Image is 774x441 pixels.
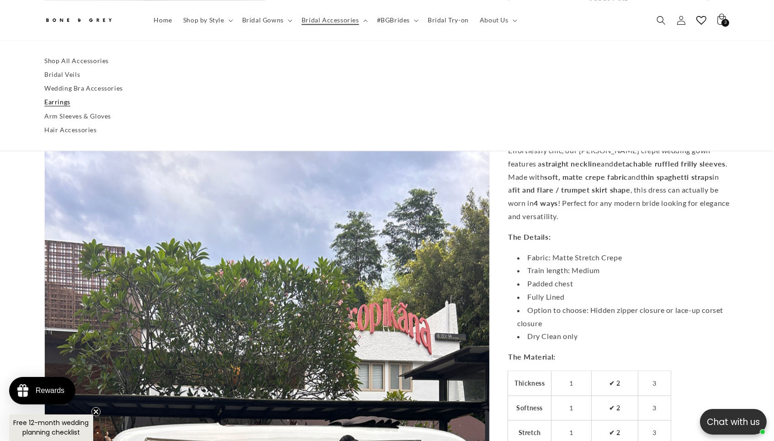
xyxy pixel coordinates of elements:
[508,371,551,396] th: Thickness
[724,19,727,27] span: 3
[609,404,620,412] strong: ✔ 2
[377,16,410,24] span: #BGBrides
[178,11,237,30] summary: Shop by Style
[474,11,521,30] summary: About Us
[302,16,359,24] span: Bridal Accessories
[609,379,620,387] strong: ✔ 2
[508,353,556,361] strong: The Material:
[9,414,93,441] div: Free 12-month wedding planning checklistClose teaser
[700,415,767,429] p: Chat with us
[512,186,631,194] strong: fit and flare / trumpet skirt shape
[542,159,601,168] strong: straight neckline
[371,11,422,30] summary: #BGBrides
[41,9,139,31] a: Bone and Grey Bridal
[614,159,726,168] strong: detachable ruffled frilly sleeves
[651,10,671,30] summary: Search
[638,371,671,396] td: 3
[7,166,127,238] div: If you’re going for high quality minimalistic gowns, I highly recommend B&G! Good service from fi...
[422,11,474,30] a: Bridal Try-on
[242,16,284,24] span: Bridal Gowns
[517,278,730,291] li: Padded chest
[44,123,730,137] a: Hair Accessories
[517,330,730,344] li: Dry Clean only
[508,396,551,420] th: Softness
[44,109,730,123] a: Arm Sleeves & Gloves
[551,371,592,396] td: 1
[544,172,627,181] strong: soft, matte crepe fabric
[44,13,113,28] img: Bone and Grey Bridal
[154,16,172,24] span: Home
[517,251,730,264] li: Fabric: Matte Stretch Crepe
[2,49,131,135] img: 4306352
[14,418,89,437] span: Free 12-month wedding planning checklist
[296,11,371,30] summary: Bridal Accessories
[700,409,767,435] button: Open chatbox
[534,199,558,208] strong: 4 ways
[44,96,730,109] a: Earrings
[44,68,730,81] a: Bridal Veils
[609,429,620,437] strong: ✔ 2
[108,140,127,150] div: [DATE]
[517,290,730,304] li: Fully Lined
[517,304,730,330] li: Option to choose: Hidden zipper closure or lace-up corset closure
[183,16,224,24] span: Shop by Style
[148,11,178,30] a: Home
[551,396,592,420] td: 1
[7,140,67,150] div: [PERSON_NAME]
[638,396,671,420] td: 3
[44,54,730,68] a: Shop All Accessories
[508,144,730,223] p: Effortlessly chic, our [PERSON_NAME] crepe wedding gown features a and . Made with and in a , thi...
[641,172,713,181] strong: thin spaghetti straps
[508,232,551,241] strong: The Details:
[428,16,469,24] span: Bridal Try-on
[480,16,509,24] span: About Us
[44,81,730,95] a: Wedding Bra Accessories
[517,264,730,278] li: Train length: Medium
[91,407,101,416] button: Close teaser
[36,387,64,395] div: Rewards
[237,11,296,30] summary: Bridal Gowns
[625,16,685,32] button: Write a review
